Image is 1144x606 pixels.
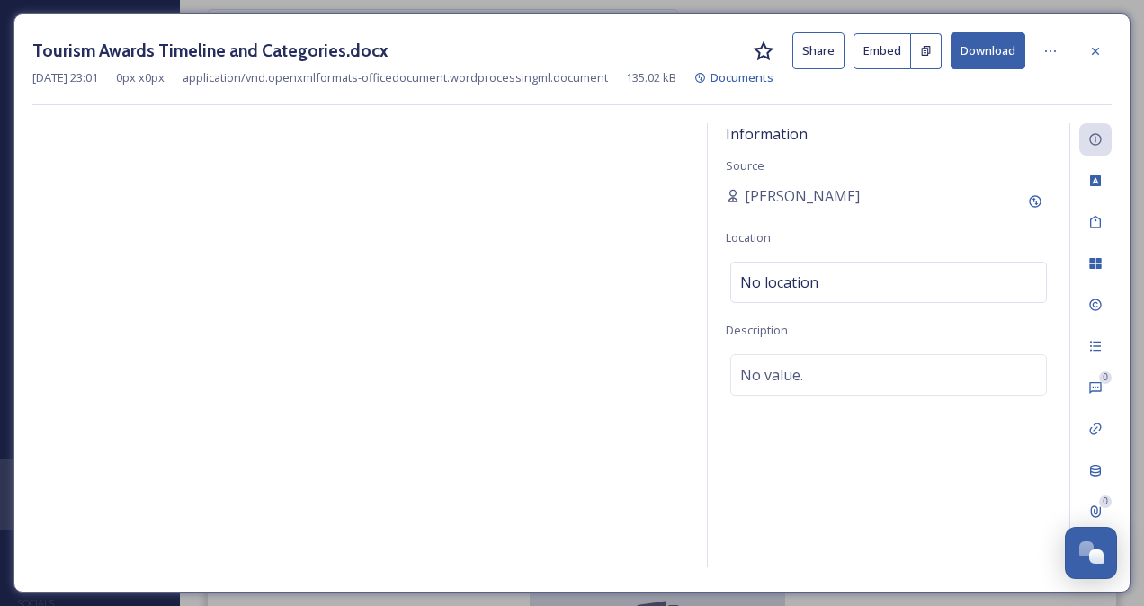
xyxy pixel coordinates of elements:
[183,69,608,86] span: application/vnd.openxmlformats-officedocument.wordprocessingml.document
[1065,527,1117,579] button: Open Chat
[32,38,388,64] h3: Tourism Awards Timeline and Categories.docx
[32,69,98,86] span: [DATE] 23:01
[745,185,860,207] span: [PERSON_NAME]
[1099,371,1112,384] div: 0
[726,229,771,245] span: Location
[711,69,773,85] span: Documents
[116,69,165,86] span: 0 px x 0 px
[854,33,911,69] button: Embed
[726,157,764,174] span: Source
[726,124,808,144] span: Information
[726,322,788,338] span: Description
[1099,495,1112,508] div: 0
[951,32,1025,69] button: Download
[792,32,845,69] button: Share
[740,272,818,293] span: No location
[626,69,676,86] span: 135.02 kB
[740,364,803,386] span: No value.
[32,128,689,574] iframe: msdoc-iframe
